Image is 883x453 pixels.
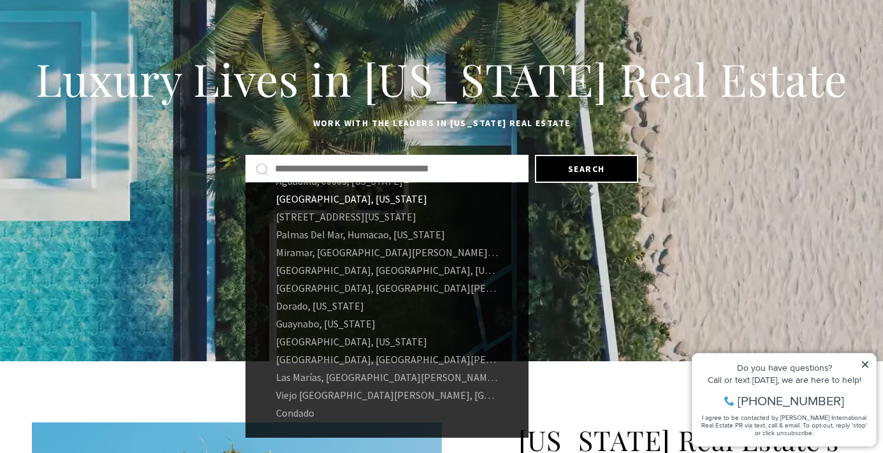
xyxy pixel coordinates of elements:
[245,261,529,279] a: [GEOGRAPHIC_DATA], [GEOGRAPHIC_DATA], [US_STATE]
[245,315,529,333] a: Guaynabo, [US_STATE]
[245,350,529,368] a: [GEOGRAPHIC_DATA], [GEOGRAPHIC_DATA][PERSON_NAME], [US_STATE]
[535,155,638,183] button: Search
[13,41,184,50] div: Call or text [DATE], we are here to help!
[245,297,529,315] a: Dorado, [US_STATE]
[245,208,529,226] a: [STREET_ADDRESS][US_STATE]
[245,279,529,297] a: [GEOGRAPHIC_DATA], [GEOGRAPHIC_DATA][PERSON_NAME], [US_STATE]
[245,243,529,261] a: Miramar, [GEOGRAPHIC_DATA][PERSON_NAME], 00907, [US_STATE]
[245,190,529,208] a: [GEOGRAPHIC_DATA], [US_STATE]
[245,368,529,386] a: Las Marías, [GEOGRAPHIC_DATA][PERSON_NAME], [US_STATE]
[32,51,851,107] h1: Luxury Lives in [US_STATE] Real Estate
[245,333,529,350] a: [GEOGRAPHIC_DATA], [US_STATE]
[16,78,182,103] span: I agree to be contacted by [PERSON_NAME] International Real Estate PR via text, call & email. To ...
[32,116,851,131] p: Work with the leaders in [US_STATE] Real Estate
[13,29,184,38] div: Do you have questions?
[245,404,529,422] a: Condado
[275,161,518,177] input: Search by Address, City, or Neighborhood
[245,386,529,404] a: Viejo [GEOGRAPHIC_DATA][PERSON_NAME], [GEOGRAPHIC_DATA][PERSON_NAME], [US_STATE]
[52,60,159,73] span: [PHONE_NUMBER]
[245,226,529,243] a: Palmas Del Mar, Humacao, [US_STATE]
